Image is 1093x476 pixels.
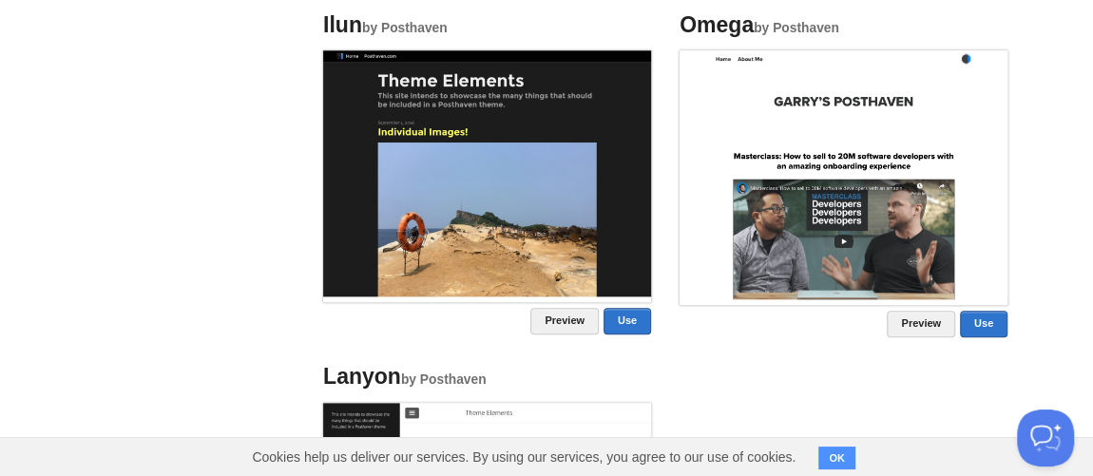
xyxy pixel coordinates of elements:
[401,372,487,387] small: by Posthaven
[604,308,651,334] a: Use
[960,311,1007,337] a: Use
[323,365,651,389] h4: Lanyon
[530,308,599,334] a: Preview
[323,13,651,37] h4: Ilun
[233,438,815,476] span: Cookies help us deliver our services. By using our services, you agree to our use of cookies.
[323,50,651,296] img: Screenshot
[680,50,1007,299] img: Screenshot
[818,447,855,469] button: OK
[680,13,1007,37] h4: Omega
[362,21,448,35] small: by Posthaven
[1017,409,1074,466] iframe: Help Scout Beacon - Open
[887,311,955,337] a: Preview
[754,21,839,35] small: by Posthaven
